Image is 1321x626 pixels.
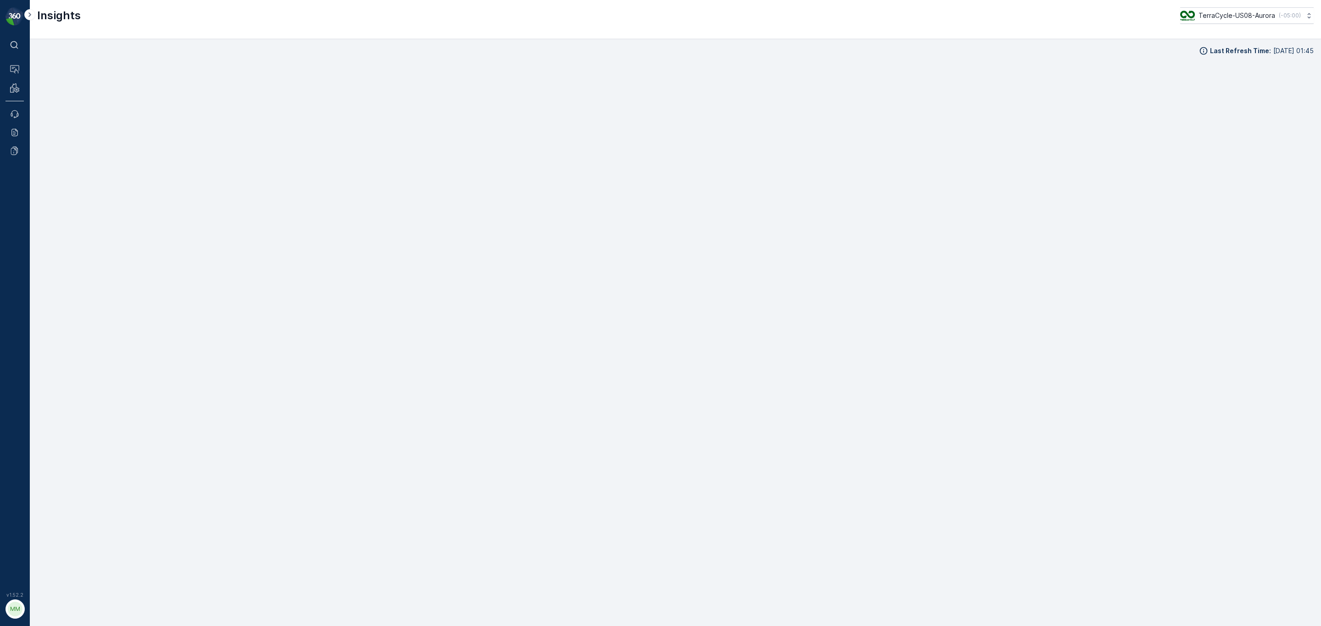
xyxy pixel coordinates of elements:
img: logo [6,7,24,26]
img: image_ci7OI47.png [1180,11,1195,21]
p: ( -05:00 ) [1279,12,1301,19]
div: MM [8,602,22,616]
button: MM [6,599,24,619]
p: [DATE] 01:45 [1273,46,1314,55]
span: v 1.52.2 [6,592,24,598]
button: TerraCycle-US08-Aurora(-05:00) [1180,7,1314,24]
p: Last Refresh Time : [1210,46,1271,55]
p: Insights [37,8,81,23]
p: TerraCycle-US08-Aurora [1199,11,1275,20]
